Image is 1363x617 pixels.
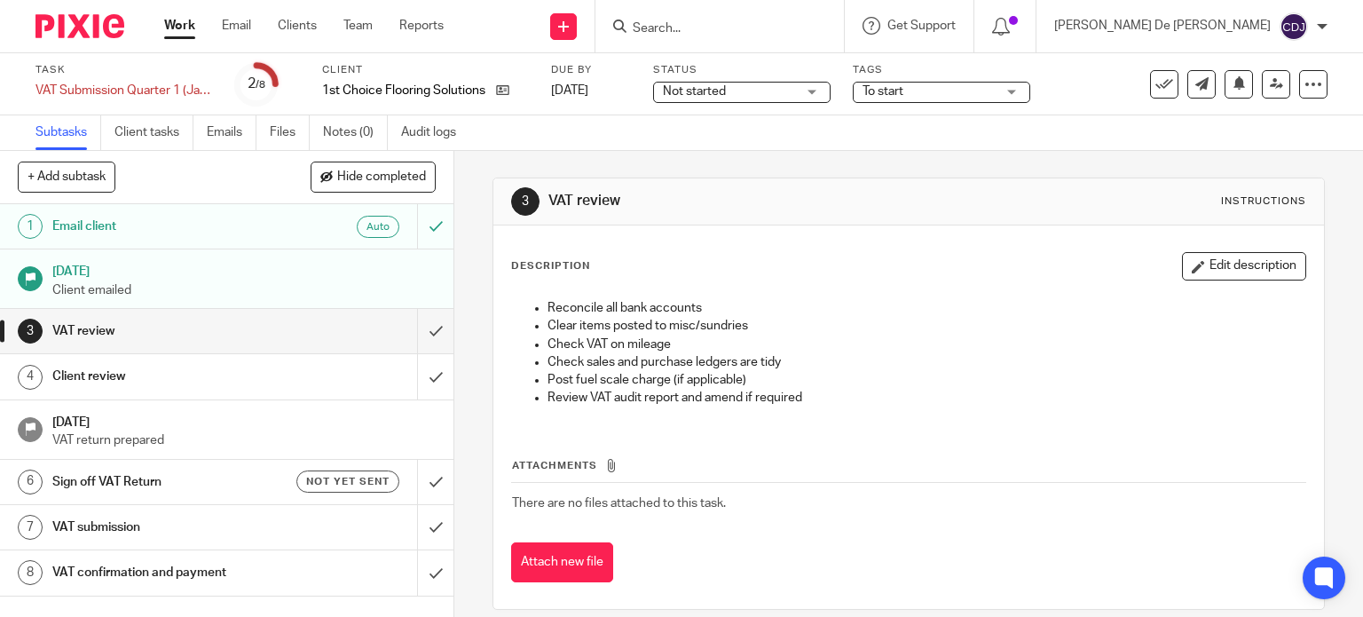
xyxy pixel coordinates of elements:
label: Tags [853,63,1030,77]
p: 1st Choice Flooring Solutions Ltd [322,82,487,99]
a: Clients [278,17,317,35]
a: Client tasks [114,115,193,150]
h1: [DATE] [52,409,436,431]
span: Not started [663,85,726,98]
p: Description [511,259,590,273]
div: 2 [248,74,265,94]
span: Get Support [887,20,956,32]
h1: VAT submission [52,514,284,541]
span: Hide completed [337,170,426,185]
label: Due by [551,63,631,77]
a: Email [222,17,251,35]
p: Check sales and purchase ledgers are tidy [548,353,1306,371]
p: Review VAT audit report and amend if required [548,389,1306,407]
div: Auto [357,216,399,238]
div: Instructions [1221,194,1306,209]
a: Subtasks [35,115,101,150]
div: 6 [18,470,43,494]
button: Edit description [1182,252,1306,281]
span: There are no files attached to this task. [512,497,726,510]
h1: VAT confirmation and payment [52,559,284,586]
label: Status [653,63,831,77]
a: Audit logs [401,115,469,150]
button: Attach new file [511,542,613,582]
div: 3 [18,319,43,344]
p: Client emailed [52,281,436,299]
h1: Sign off VAT Return [52,469,284,495]
a: Work [164,17,195,35]
p: Clear items posted to misc/sundries [548,317,1306,335]
span: [DATE] [551,84,588,97]
span: To start [863,85,903,98]
p: VAT return prepared [52,431,436,449]
div: 4 [18,365,43,390]
span: Attachments [512,461,597,471]
a: Emails [207,115,256,150]
h1: VAT review [52,318,284,344]
a: Reports [399,17,444,35]
a: Notes (0) [323,115,388,150]
button: + Add subtask [18,162,115,192]
input: Search [631,21,791,37]
div: 3 [511,187,540,216]
img: Pixie [35,14,124,38]
div: 7 [18,515,43,540]
h1: Client review [52,363,284,390]
p: Reconcile all bank accounts [548,299,1306,317]
span: Not yet sent [306,474,390,489]
h1: VAT review [548,192,946,210]
p: Check VAT on mileage [548,336,1306,353]
div: 8 [18,560,43,585]
div: 1 [18,214,43,239]
h1: [DATE] [52,258,436,281]
p: Post fuel scale charge (if applicable) [548,371,1306,389]
img: svg%3E [1280,12,1308,41]
a: Files [270,115,310,150]
button: Hide completed [311,162,436,192]
label: Task [35,63,213,77]
small: /8 [256,80,265,90]
div: VAT Submission Quarter 1 (Jan/Apr/Jul/Oct) [35,82,213,99]
a: Team [343,17,373,35]
h1: Email client [52,213,284,240]
label: Client [322,63,529,77]
p: [PERSON_NAME] De [PERSON_NAME] [1054,17,1271,35]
